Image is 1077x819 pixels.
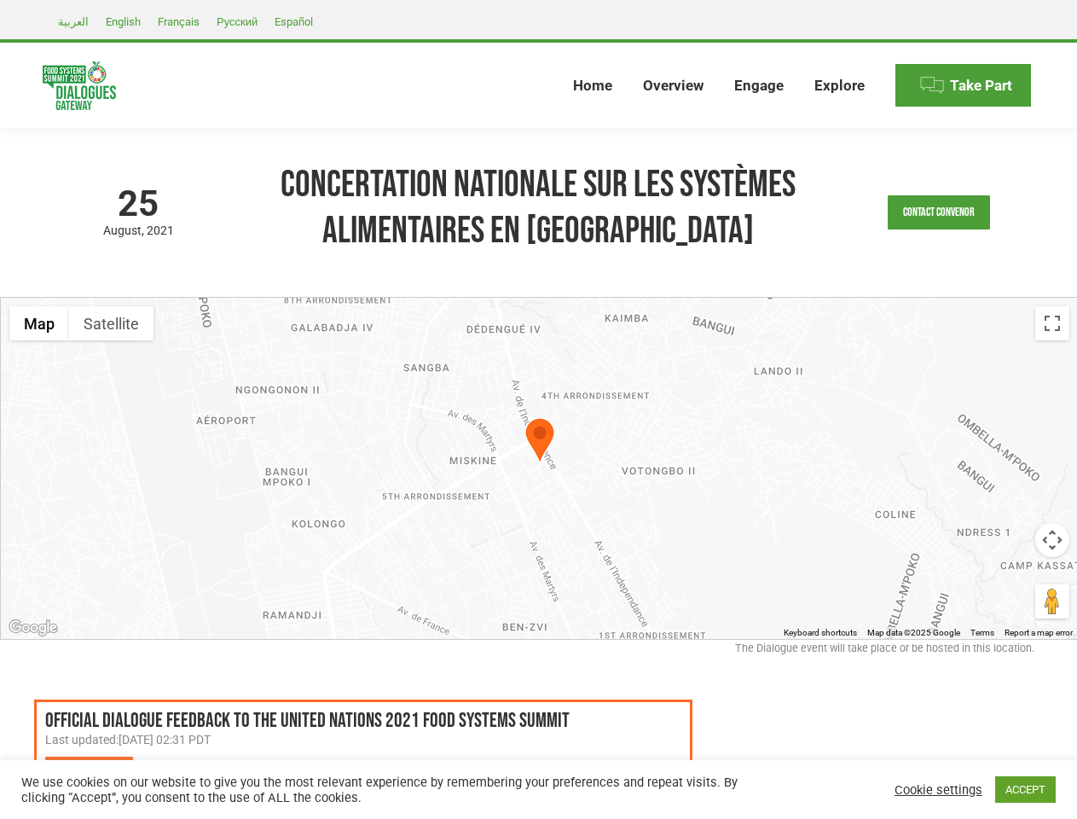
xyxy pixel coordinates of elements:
span: Take Part [950,77,1012,95]
button: Map camera controls [1035,523,1069,557]
span: Map data ©2025 Google [867,628,960,637]
span: 25 [43,186,235,222]
span: 2021 [147,224,174,237]
time: [DATE] 02:31 PDT [119,733,211,746]
img: Google [5,617,61,639]
img: Menu icon [919,73,945,98]
button: Keyboard shortcuts [784,627,857,639]
span: Русский [217,15,258,28]
div: Last updated: [45,731,681,748]
span: English [106,15,141,28]
span: العربية [58,15,89,28]
span: Explore [814,77,865,95]
button: Toggle fullscreen view [1035,306,1069,340]
span: Français [158,15,200,28]
a: العربية [49,11,97,32]
a: Open this area in Google Maps (opens a new window) [5,617,61,639]
div: We use cookies on our website to give you the most relevant experience by remembering your prefer... [21,775,745,805]
h3: Official Dialogue Feedback to the United Nations 2021 Food Systems Summit [45,711,681,731]
span: Overview [643,77,704,95]
a: Español [266,11,321,32]
span: Español [275,15,313,28]
span: Home [573,77,612,95]
button: Show satellite imagery [69,306,153,340]
a: Русский [208,11,266,32]
div: The Dialogue event will take place or be hosted in this location. [43,640,1034,665]
a: Cookie settings [895,782,982,798]
a: Français [149,11,208,32]
a: Terms (opens in new tab) [970,628,994,637]
h1: Concertation nationale sur les systèmes alimentaires en [GEOGRAPHIC_DATA] [252,162,826,254]
a: Report a map error [1005,628,1073,637]
span: August [103,224,147,237]
button: Drag Pegman onto the map to open Street View [1035,584,1069,619]
img: Food Systems Summit Dialogues [43,61,116,110]
span: Engage [734,77,784,95]
button: Show street map [9,306,69,340]
a: ACCEPT [995,776,1056,803]
a: Download PDF [45,757,133,791]
a: English [97,11,149,32]
a: Contact Convenor [888,195,990,229]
